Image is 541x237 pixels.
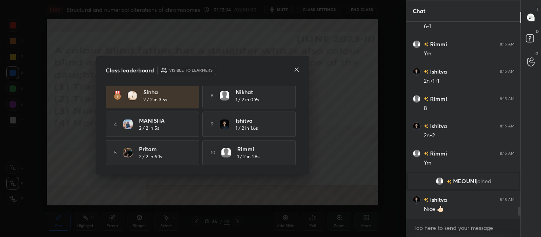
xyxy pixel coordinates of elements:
[429,40,447,48] h6: Rimmi
[424,152,429,156] img: no-rating-badge.077c3623.svg
[424,77,514,85] div: 2n+1+1
[424,159,514,167] div: Ym
[139,145,188,153] h4: Pritam
[413,95,421,103] img: default.png
[413,150,421,157] img: default.png
[429,122,447,130] h6: Ishitva
[424,97,429,101] img: no-rating-badge.077c3623.svg
[220,119,229,129] img: c952e13a6eee4e0e8f41ae3a27fa18c8.jpg
[500,42,514,47] div: 8:15 AM
[123,148,133,157] img: ccfa15e1ff884e139c6a31cbe539487b.jpg
[413,122,421,130] img: c952e13a6eee4e0e8f41ae3a27fa18c8.jpg
[413,196,421,204] img: c952e13a6eee4e0e8f41ae3a27fa18c8.jpg
[169,67,213,73] h6: Visible to learners
[139,125,159,132] h5: 2 / 2 in 5s
[236,125,258,132] h5: 1 / 2 in 1.6s
[237,145,286,153] h4: Rimmi
[500,197,514,202] div: 8:18 AM
[236,88,285,96] h4: Nikhat
[500,151,514,156] div: 8:16 AM
[406,22,521,218] div: grid
[429,67,447,76] h6: Ishitva
[211,121,213,128] h5: 9
[106,66,154,74] h4: Class leaderboard
[424,124,429,129] img: no-rating-badge.077c3623.svg
[429,149,447,157] h6: Rimmi
[413,68,421,76] img: c952e13a6eee4e0e8f41ae3a27fa18c8.jpg
[128,91,137,100] img: c0ed50b51c10448ead8b7ba1e1bdb2fd.jpg
[424,70,429,74] img: no-rating-badge.077c3623.svg
[500,97,514,101] div: 8:15 AM
[221,148,231,157] img: default.png
[220,91,229,100] img: default.png
[211,92,213,99] h5: 8
[211,149,215,156] h5: 10
[114,149,117,156] h5: 5
[453,178,476,184] span: MEOUNI
[424,50,514,58] div: Ym
[429,195,447,204] h6: Ishitva
[123,119,133,129] img: c903dbe86a7348a8a5c0be88d5178b9b.jpg
[500,69,514,74] div: 8:15 AM
[139,116,188,125] h4: MANISHA
[424,132,514,140] div: 2n-2
[424,104,514,112] div: 8
[424,198,429,202] img: no-rating-badge.077c3623.svg
[114,91,121,100] img: rank-3.169bc593.svg
[535,51,539,57] p: G
[476,178,491,184] span: joined
[139,153,162,160] h5: 2 / 2 in 6.1s
[237,153,259,160] h5: 1 / 2 in 1.8s
[424,205,514,213] div: Nice 👍🏻
[536,28,539,34] p: D
[447,180,451,184] img: no-rating-badge.077c3623.svg
[114,121,117,128] h5: 4
[236,96,259,103] h5: 1 / 2 in 0.9s
[143,96,167,103] h5: 2 / 2 in 3.5s
[236,116,285,125] h4: Ishitva
[424,23,514,30] div: 6-1
[536,6,539,12] p: T
[143,88,192,96] h4: Sinha
[429,95,447,103] h6: Rimmi
[406,0,432,21] p: Chat
[436,177,444,185] img: default.png
[424,42,429,47] img: no-rating-badge.077c3623.svg
[413,40,421,48] img: default.png
[500,124,514,129] div: 8:15 AM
